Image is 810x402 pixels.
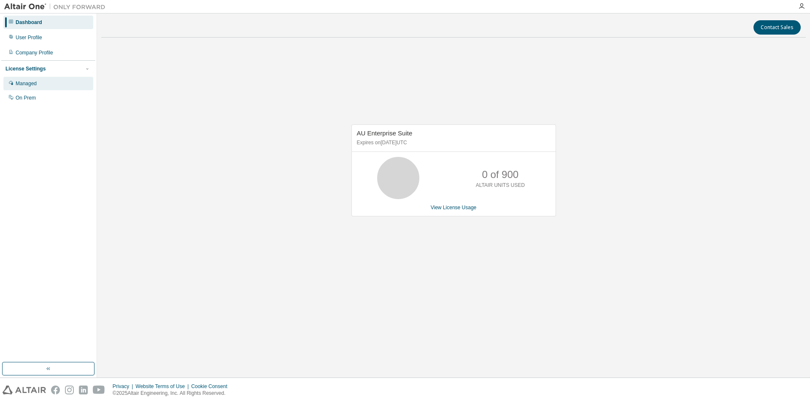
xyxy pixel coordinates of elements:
[5,65,46,72] div: License Settings
[357,139,548,146] p: Expires on [DATE] UTC
[16,34,42,41] div: User Profile
[431,205,477,210] a: View License Usage
[16,80,37,87] div: Managed
[16,94,36,101] div: On Prem
[476,182,525,189] p: ALTAIR UNITS USED
[3,386,46,394] img: altair_logo.svg
[79,386,88,394] img: linkedin.svg
[16,19,42,26] div: Dashboard
[51,386,60,394] img: facebook.svg
[4,3,110,11] img: Altair One
[191,383,232,390] div: Cookie Consent
[16,49,53,56] div: Company Profile
[753,20,801,35] button: Contact Sales
[65,386,74,394] img: instagram.svg
[113,390,232,397] p: © 2025 Altair Engineering, Inc. All Rights Reserved.
[135,383,191,390] div: Website Terms of Use
[482,167,518,182] p: 0 of 900
[113,383,135,390] div: Privacy
[93,386,105,394] img: youtube.svg
[357,130,413,137] span: AU Enterprise Suite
